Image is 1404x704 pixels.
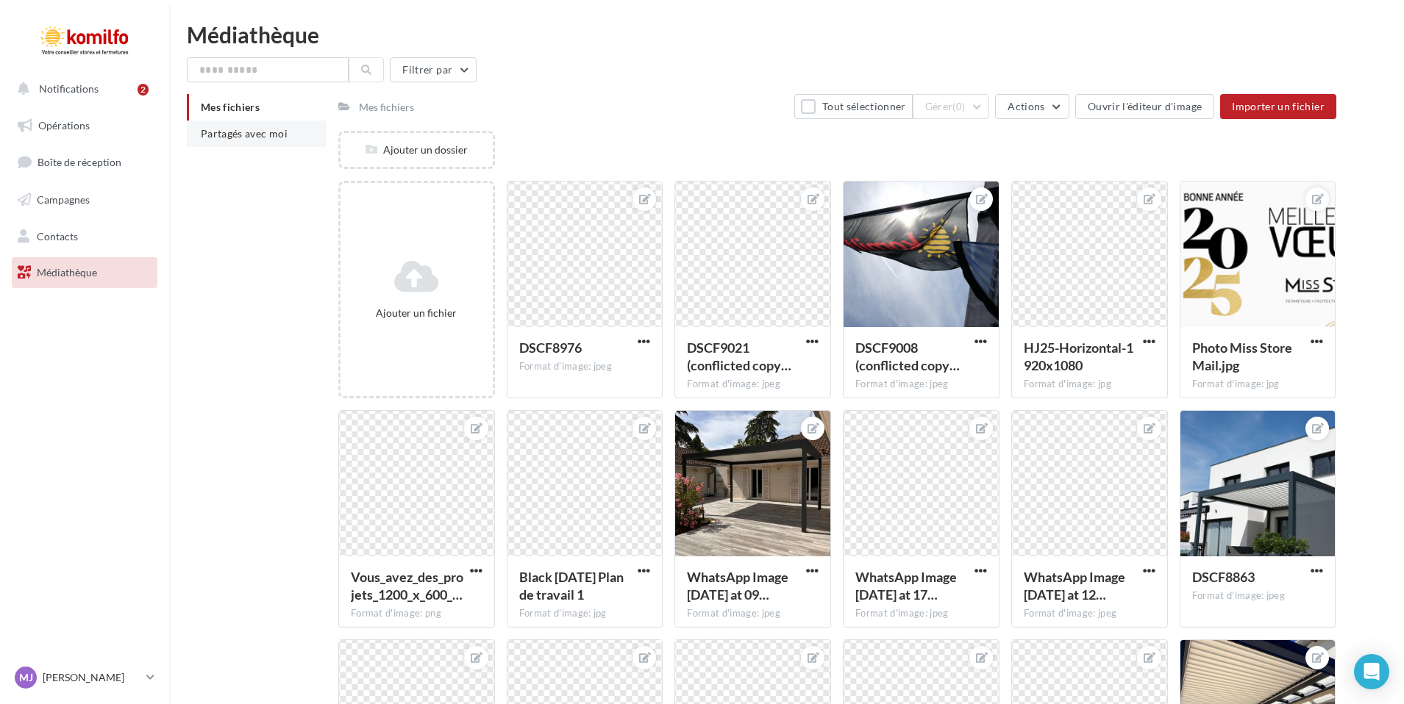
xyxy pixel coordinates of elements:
[38,156,121,168] span: Boîte de réception
[687,607,819,620] div: Format d'image: jpeg
[1192,569,1255,585] span: DSCF8863
[855,607,987,620] div: Format d'image: jpeg
[519,340,582,356] span: DSCF8976
[43,670,140,685] p: [PERSON_NAME]
[38,119,90,132] span: Opérations
[39,82,99,95] span: Notifications
[913,94,990,119] button: Gérer(0)
[952,101,965,112] span: (0)
[346,306,487,320] div: Ajouter un fichier
[9,146,160,178] a: Boîte de réception
[138,84,149,96] div: 2
[9,257,160,288] a: Médiathèque
[1075,94,1214,119] button: Ouvrir l'éditeur d'image
[687,340,791,373] span: DSCF9021 (conflicted copy 2024-04-11 163844)
[1192,378,1324,391] div: Format d'image: jpg
[855,569,957,603] span: WhatsApp Image 2024-05-13 at 17.29.21
[794,94,912,119] button: Tout sélectionner
[37,229,78,242] span: Contacts
[1024,607,1155,620] div: Format d'image: jpeg
[351,569,463,603] span: Vous_avez_des_projets_1200_x_600_px_1.png
[351,607,482,620] div: Format d'image: png
[37,266,97,279] span: Médiathèque
[19,670,33,685] span: MJ
[995,94,1069,119] button: Actions
[9,184,160,215] a: Campagnes
[1024,378,1155,391] div: Format d'image: jpg
[519,360,651,373] div: Format d'image: jpeg
[1024,569,1125,603] span: WhatsApp Image 2024-09-24 at 12.26.45
[1232,100,1325,112] span: Importer un fichier
[201,127,288,140] span: Partagés avec moi
[519,607,651,620] div: Format d'image: jpg
[9,221,160,252] a: Contacts
[1192,340,1292,373] span: Photo Miss Store Mail.jpg
[1354,654,1389,689] div: Open Intercom Messenger
[1192,589,1324,603] div: Format d'image: jpeg
[9,73,154,104] button: Notifications 2
[855,378,987,391] div: Format d'image: jpeg
[855,340,960,373] span: DSCF9008 (conflicted copy 2024-04-11 163610)
[519,569,624,603] span: Black November 01 Plan de travail 1
[37,193,90,206] span: Campagnes
[359,100,414,115] div: Mes fichiers
[1220,94,1336,119] button: Importer un fichier
[1008,100,1044,112] span: Actions
[687,378,819,391] div: Format d'image: jpeg
[390,57,477,82] button: Filtrer par
[687,569,788,603] span: WhatsApp Image 2024-07-16 at 09.36.38 (1)
[9,110,160,141] a: Opérations
[187,24,1386,46] div: Médiathèque
[1024,340,1133,373] span: HJ25-Horizontal-1920x1080
[201,101,260,113] span: Mes fichiers
[341,143,493,157] div: Ajouter un dossier
[12,664,157,692] a: MJ [PERSON_NAME]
